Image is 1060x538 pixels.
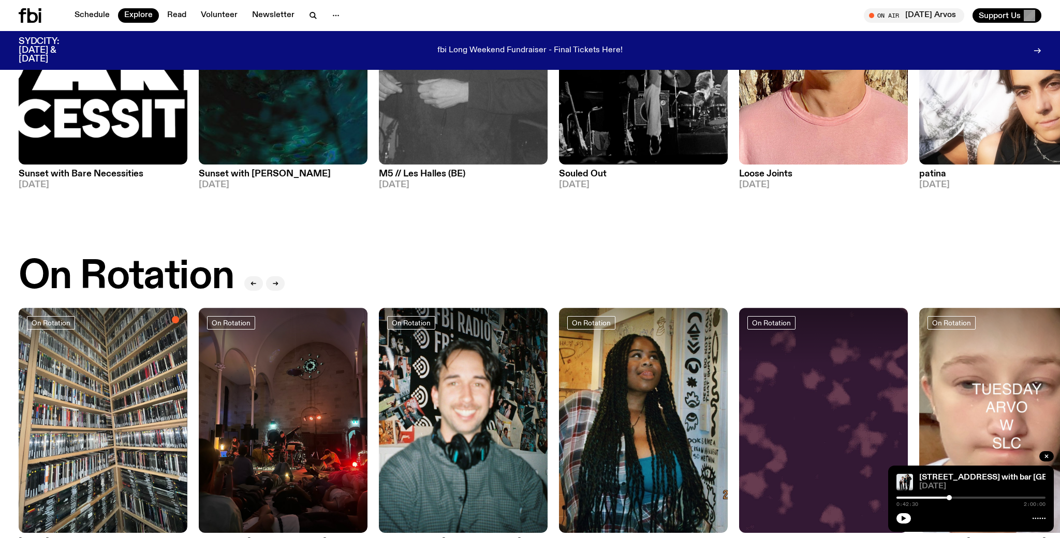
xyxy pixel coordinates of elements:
[572,319,611,327] span: On Rotation
[864,8,964,23] button: On Air[DATE] Arvos
[437,46,623,55] p: fbi Long Weekend Fundraiser - Final Tickets Here!
[979,11,1021,20] span: Support Us
[19,170,187,178] h3: Sunset with Bare Necessities
[559,308,728,533] img: Ify - a Brown Skin girl with black braided twists, looking up to the side with her tongue stickin...
[387,316,435,330] a: On Rotation
[19,257,234,296] h2: On Rotation
[379,181,548,189] span: [DATE]
[392,319,431,327] span: On Rotation
[161,8,193,23] a: Read
[559,165,728,189] a: Souled Out[DATE]
[559,170,728,178] h3: Souled Out
[19,308,187,533] img: A corner shot of the fbi music library
[19,181,187,189] span: [DATE]
[207,316,255,330] a: On Rotation
[19,37,85,64] h3: SYDCITY: [DATE] & [DATE]
[739,170,908,178] h3: Loose Joints
[739,181,908,189] span: [DATE]
[379,170,548,178] h3: M5 // Les Halles (BE)
[68,8,116,23] a: Schedule
[195,8,244,23] a: Volunteer
[559,181,728,189] span: [DATE]
[752,319,791,327] span: On Rotation
[19,165,187,189] a: Sunset with Bare Necessities[DATE]
[567,316,615,330] a: On Rotation
[927,316,976,330] a: On Rotation
[246,8,301,23] a: Newsletter
[27,316,75,330] a: On Rotation
[199,165,367,189] a: Sunset with [PERSON_NAME][DATE]
[896,502,918,507] span: 0:42:30
[199,170,367,178] h3: Sunset with [PERSON_NAME]
[1024,502,1046,507] span: 2:00:00
[199,181,367,189] span: [DATE]
[118,8,159,23] a: Explore
[919,483,1046,490] span: [DATE]
[973,8,1041,23] button: Support Us
[747,316,796,330] a: On Rotation
[932,319,971,327] span: On Rotation
[379,308,548,533] img: Radio presenter Ben Hansen sits in front of a wall of photos and an fbi radio sign. Film photo. B...
[379,165,548,189] a: M5 // Les Halles (BE)[DATE]
[32,319,70,327] span: On Rotation
[739,165,908,189] a: Loose Joints[DATE]
[212,319,251,327] span: On Rotation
